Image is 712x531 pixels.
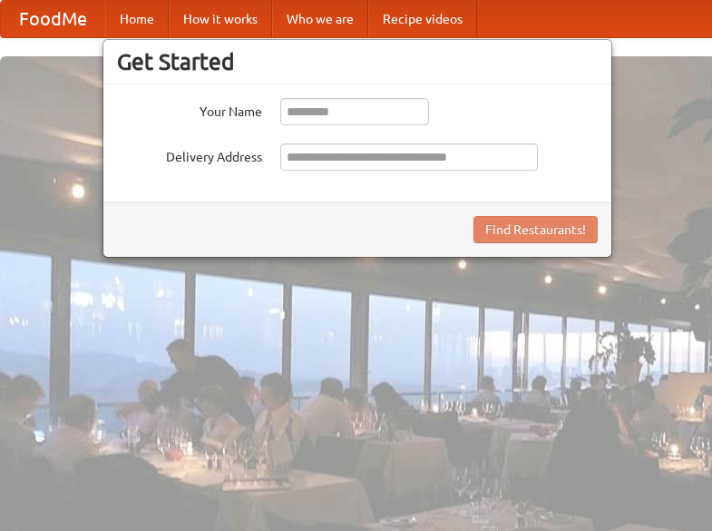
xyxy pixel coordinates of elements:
[117,143,262,166] label: Delivery Address
[473,216,598,243] button: Find Restaurants!
[1,1,105,37] a: FoodMe
[272,1,368,37] a: Who we are
[105,1,169,37] a: Home
[117,98,262,121] label: Your Name
[117,48,598,75] h3: Get Started
[368,1,477,37] a: Recipe videos
[169,1,272,37] a: How it works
